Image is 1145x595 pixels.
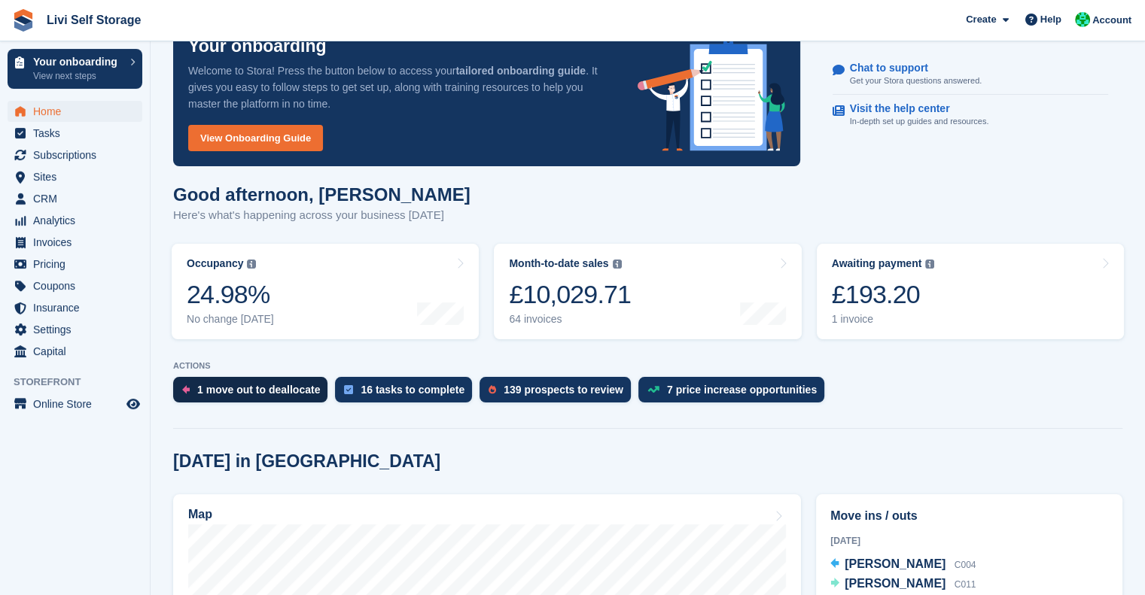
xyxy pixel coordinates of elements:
a: 7 price increase opportunities [638,377,832,410]
span: Analytics [33,210,123,231]
a: menu [8,210,142,231]
h2: Move ins / outs [830,507,1108,525]
p: Visit the help center [850,102,977,115]
div: 7 price increase opportunities [667,384,817,396]
div: 1 invoice [832,313,935,326]
span: Create [966,12,996,27]
span: Help [1040,12,1061,27]
span: Online Store [33,393,123,414]
a: Occupancy 24.98% No change [DATE] [172,244,479,339]
strong: tailored onboarding guide [455,65,586,77]
a: menu [8,123,142,144]
span: CRM [33,188,123,209]
span: C004 [955,560,976,570]
img: onboarding-info-6c161a55d2c0e0a8cae90662b2fe09162a5109e8cc188191df67fb4f79e88e88.svg [638,38,785,151]
img: Joe Robertson [1075,12,1090,27]
div: [DATE] [830,534,1108,548]
div: Awaiting payment [832,257,922,270]
a: 139 prospects to review [480,377,638,410]
p: Chat to support [850,62,970,74]
p: Your onboarding [33,56,123,67]
a: 16 tasks to complete [335,377,480,410]
div: £193.20 [832,279,935,310]
img: icon-info-grey-7440780725fd019a000dd9b08b2336e03edf1995a4989e88bcd33f0948082b44.svg [247,260,256,269]
span: Sites [33,166,123,187]
a: menu [8,393,142,414]
a: menu [8,341,142,362]
img: price_increase_opportunities-93ffe204e8149a01c8c9dc8f82e8f89637d9d84a8eef4429ea346261dce0b2c0.svg [647,386,659,393]
a: Awaiting payment £193.20 1 invoice [817,244,1124,339]
span: C011 [955,579,976,590]
img: icon-info-grey-7440780725fd019a000dd9b08b2336e03edf1995a4989e88bcd33f0948082b44.svg [925,260,934,269]
div: 1 move out to deallocate [197,384,320,396]
span: Settings [33,319,123,340]
div: Occupancy [187,257,243,270]
a: View Onboarding Guide [188,125,323,151]
a: menu [8,144,142,165]
p: ACTIONS [173,361,1122,371]
a: menu [8,253,142,275]
div: Month-to-date sales [509,257,608,270]
h2: Map [188,508,212,521]
span: Account [1092,13,1131,28]
a: Month-to-date sales £10,029.71 64 invoices [494,244,801,339]
span: Subscriptions [33,144,123,165]
span: Capital [33,341,123,362]
a: menu [8,275,142,296]
span: Storefront [14,375,150,390]
div: 24.98% [187,279,274,310]
a: [PERSON_NAME] C004 [830,555,976,575]
span: Invoices [33,232,123,253]
a: Preview store [124,395,142,413]
p: Get your Stora questions answered. [850,74,982,87]
p: Welcome to Stora! Press the button below to access your . It gives you easy to follow steps to ge... [188,62,614,112]
p: In-depth set up guides and resources. [850,115,989,128]
a: 1 move out to deallocate [173,377,335,410]
a: Chat to support Get your Stora questions answered. [833,54,1108,96]
img: prospect-51fa495bee0391a8d652442698ab0144808aea92771e9ea1ae160a38d050c398.svg [489,385,496,394]
p: Your onboarding [188,38,327,55]
a: Visit the help center In-depth set up guides and resources. [833,95,1108,135]
p: Here's what's happening across your business [DATE] [173,207,470,224]
span: Pricing [33,253,123,275]
a: menu [8,166,142,187]
span: [PERSON_NAME] [845,577,946,590]
span: Tasks [33,123,123,144]
div: 64 invoices [509,313,631,326]
img: stora-icon-8386f47178a22dfd0bd8f6a31ec36ba5ce8667c1dd55bd0f319d3a0aa187defe.svg [12,9,35,32]
img: icon-info-grey-7440780725fd019a000dd9b08b2336e03edf1995a4989e88bcd33f0948082b44.svg [613,260,622,269]
p: View next steps [33,69,123,83]
span: Insurance [33,297,123,318]
a: [PERSON_NAME] C011 [830,575,976,594]
a: menu [8,232,142,253]
div: 139 prospects to review [504,384,623,396]
a: Your onboarding View next steps [8,49,142,89]
span: [PERSON_NAME] [845,557,946,570]
a: menu [8,188,142,209]
h2: [DATE] in [GEOGRAPHIC_DATA] [173,451,440,472]
h1: Good afternoon, [PERSON_NAME] [173,184,470,205]
div: £10,029.71 [509,279,631,310]
a: menu [8,319,142,340]
span: Coupons [33,275,123,296]
div: 16 tasks to complete [361,384,464,396]
a: menu [8,297,142,318]
span: Home [33,101,123,122]
img: task-75834270c22a3079a89374b754ae025e5fb1db73e45f91037f5363f120a921f8.svg [344,385,353,394]
a: Livi Self Storage [41,8,147,32]
div: No change [DATE] [187,313,274,326]
img: move_outs_to_deallocate_icon-f764333ba52eb49d3ac5e1228854f67142a1ed5810a6f6cc68b1a99e826820c5.svg [182,385,190,394]
a: menu [8,101,142,122]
